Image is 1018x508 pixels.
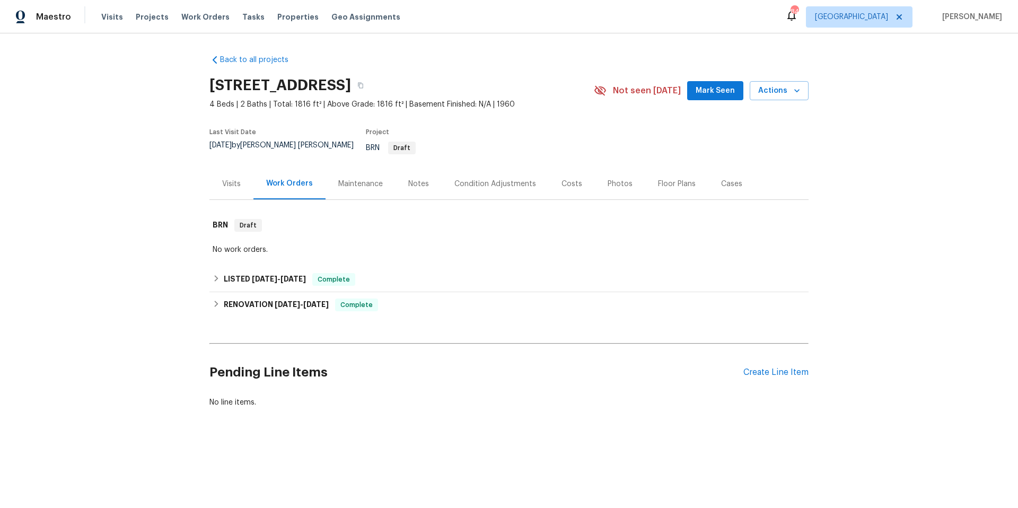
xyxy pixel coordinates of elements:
span: Actions [758,84,800,98]
h6: LISTED [224,273,306,286]
span: Geo Assignments [331,12,400,22]
span: Visits [101,12,123,22]
div: Create Line Item [743,367,809,378]
div: by [PERSON_NAME] [PERSON_NAME] [209,142,366,162]
div: No work orders. [213,244,805,255]
div: Photos [608,179,633,189]
div: RENOVATION [DATE]-[DATE]Complete [209,292,809,318]
div: Notes [408,179,429,189]
span: Maestro [36,12,71,22]
span: Complete [313,274,354,285]
span: Draft [389,145,415,151]
a: Back to all projects [209,55,311,65]
div: BRN Draft [209,208,809,242]
h2: [STREET_ADDRESS] [209,80,351,91]
div: 84 [791,6,798,17]
span: [GEOGRAPHIC_DATA] [815,12,888,22]
span: Tasks [242,13,265,21]
span: Not seen [DATE] [613,85,681,96]
span: Last Visit Date [209,129,256,135]
div: Floor Plans [658,179,696,189]
span: [DATE] [209,142,232,149]
span: [DATE] [280,275,306,283]
span: Project [366,129,389,135]
span: Complete [336,300,377,310]
button: Copy Address [351,76,370,95]
span: [DATE] [275,301,300,308]
span: [PERSON_NAME] [938,12,1002,22]
span: Projects [136,12,169,22]
button: Actions [750,81,809,101]
div: Costs [561,179,582,189]
span: Draft [235,220,261,231]
span: 4 Beds | 2 Baths | Total: 1816 ft² | Above Grade: 1816 ft² | Basement Finished: N/A | 1960 [209,99,594,110]
div: Maintenance [338,179,383,189]
div: No line items. [209,397,809,408]
span: Properties [277,12,319,22]
h2: Pending Line Items [209,348,743,397]
span: Mark Seen [696,84,735,98]
span: BRN [366,144,416,152]
span: [DATE] [252,275,277,283]
div: Visits [222,179,241,189]
div: Condition Adjustments [454,179,536,189]
span: Work Orders [181,12,230,22]
h6: RENOVATION [224,299,329,311]
span: - [275,301,329,308]
span: - [252,275,306,283]
div: Work Orders [266,178,313,189]
div: Cases [721,179,742,189]
div: LISTED [DATE]-[DATE]Complete [209,267,809,292]
h6: BRN [213,219,228,232]
span: [DATE] [303,301,329,308]
button: Mark Seen [687,81,743,101]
